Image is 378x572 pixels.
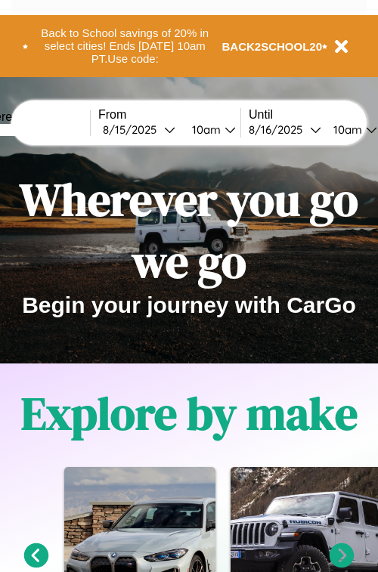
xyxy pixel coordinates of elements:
button: 8/15/2025 [98,122,180,138]
h1: Explore by make [21,382,358,444]
button: 10am [180,122,240,138]
div: 8 / 15 / 2025 [103,122,164,137]
div: 10am [184,122,225,137]
label: From [98,108,240,122]
div: 8 / 16 / 2025 [249,122,310,137]
div: 10am [326,122,366,137]
b: BACK2SCHOOL20 [222,40,323,53]
button: Back to School savings of 20% in select cities! Ends [DATE] 10am PT.Use code: [28,23,222,70]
